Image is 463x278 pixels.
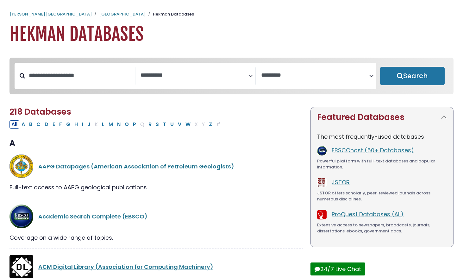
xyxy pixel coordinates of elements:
a: ACM Digital Library (Association for Computing Machinery) [38,263,213,271]
button: Filter Results F [57,120,64,129]
button: Filter Results B [27,120,34,129]
button: Filter Results L [100,120,106,129]
button: All [9,120,19,129]
button: Filter Results I [80,120,85,129]
nav: Search filters [9,58,454,94]
button: Filter Results O [123,120,131,129]
li: Hekman Databases [146,11,194,17]
button: Filter Results N [115,120,122,129]
button: Filter Results G [64,120,72,129]
button: Filter Results J [85,120,92,129]
h1: Hekman Databases [9,24,454,45]
button: Featured Databases [311,107,453,127]
button: 24/7 Live Chat [310,262,365,275]
button: Filter Results R [147,120,153,129]
a: EBSCOhost (50+ Databases) [332,146,414,154]
h3: A [9,139,303,148]
button: Filter Results S [154,120,161,129]
a: [PERSON_NAME][GEOGRAPHIC_DATA] [9,11,92,17]
a: ProQuest Databases (All) [332,210,404,218]
button: Filter Results P [131,120,138,129]
button: Filter Results C [34,120,42,129]
div: JSTOR offers scholarly, peer-reviewed journals across numerous disciplines. [317,190,447,202]
a: AAPG Datapages (American Association of Petroleum Geologists) [38,162,234,170]
button: Filter Results W [184,120,192,129]
button: Filter Results T [161,120,168,129]
span: 218 Databases [9,106,71,117]
button: Filter Results Z [207,120,214,129]
nav: breadcrumb [9,11,454,17]
button: Filter Results M [107,120,115,129]
div: Coverage on a wide range of topics. [9,233,303,242]
button: Filter Results U [168,120,176,129]
button: Filter Results H [72,120,80,129]
textarea: Search [261,72,369,79]
button: Filter Results E [51,120,57,129]
a: JSTOR [332,178,350,186]
div: Extensive access to newspapers, broadcasts, journals, dissertations, ebooks, government docs. [317,222,447,234]
div: Alpha-list to filter by first letter of database name [9,120,223,128]
button: Filter Results A [20,120,27,129]
p: The most frequently-used databases [317,132,447,141]
button: Filter Results V [176,120,183,129]
input: Search database by title or keyword [25,70,135,81]
a: [GEOGRAPHIC_DATA] [99,11,146,17]
button: Submit for Search Results [380,67,445,85]
a: Academic Search Complete (EBSCO) [38,212,147,220]
div: Powerful platform with full-text databases and popular information. [317,158,447,170]
button: Filter Results D [43,120,50,129]
textarea: Search [141,72,248,79]
div: Full-text access to AAPG geological publications. [9,183,303,192]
